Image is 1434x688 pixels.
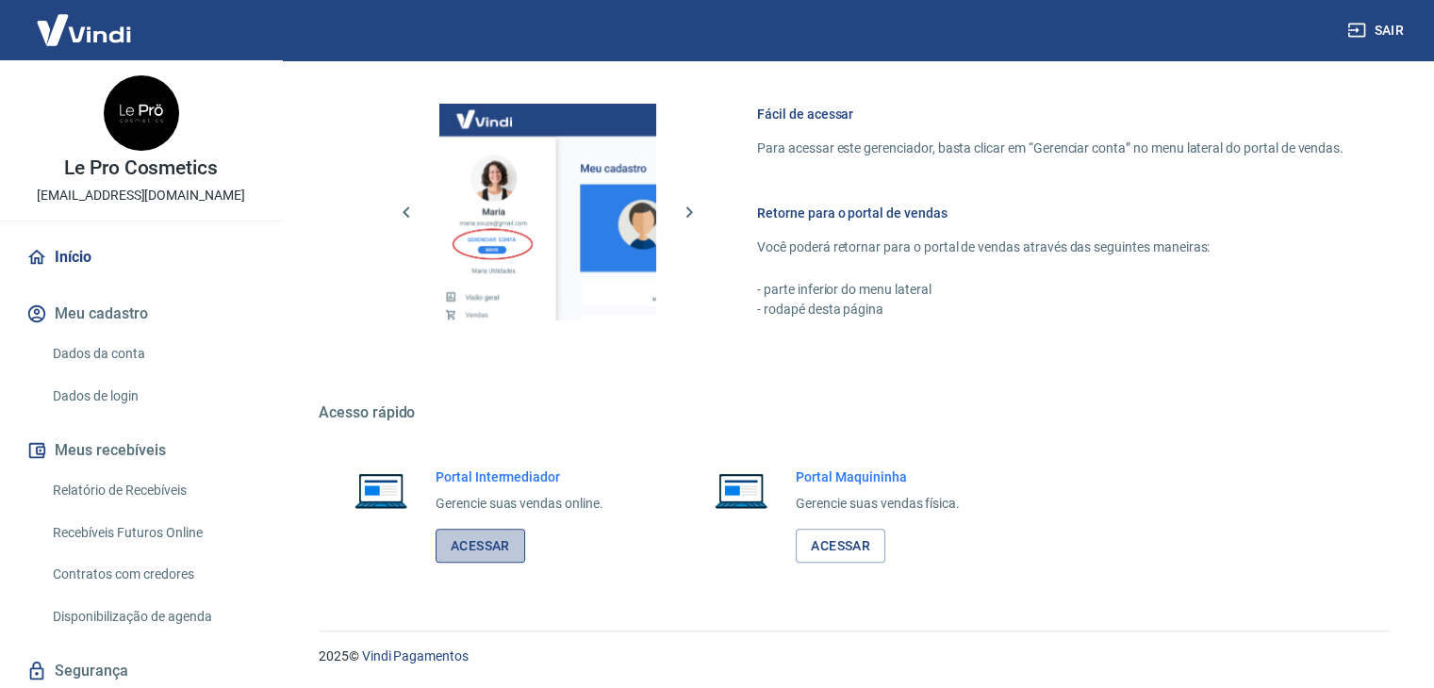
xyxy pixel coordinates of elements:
p: 2025 © [319,647,1389,666]
h6: Fácil de acessar [757,105,1343,123]
p: Você poderá retornar para o portal de vendas através das seguintes maneiras: [757,238,1343,257]
h6: Portal Maquininha [796,467,960,486]
img: Imagem da dashboard mostrando o botão de gerenciar conta na sidebar no lado esquerdo [439,104,656,320]
h6: Portal Intermediador [436,467,603,486]
a: Relatório de Recebíveis [45,471,259,510]
a: Recebíveis Futuros Online [45,514,259,552]
a: Vindi Pagamentos [362,648,469,663]
p: Gerencie suas vendas online. [436,494,603,514]
a: Dados da conta [45,335,259,373]
p: Le Pro Cosmetics [64,158,218,178]
a: Acessar [436,529,525,564]
img: Imagem de um notebook aberto [341,467,420,513]
a: Dados de login [45,377,259,416]
a: Início [23,237,259,278]
a: Disponibilização de agenda [45,598,259,636]
img: b46302d2-8133-4987-8524-17822dba8755.jpeg [104,75,179,151]
p: Para acessar este gerenciador, basta clicar em “Gerenciar conta” no menu lateral do portal de ven... [757,139,1343,158]
a: Acessar [796,529,885,564]
h6: Retorne para o portal de vendas [757,204,1343,222]
h5: Acesso rápido [319,403,1389,422]
p: Gerencie suas vendas física. [796,494,960,514]
p: [EMAIL_ADDRESS][DOMAIN_NAME] [37,186,245,205]
a: Contratos com credores [45,555,259,594]
p: - parte inferior do menu lateral [757,280,1343,300]
button: Sair [1343,13,1411,48]
img: Imagem de um notebook aberto [701,467,781,513]
button: Meu cadastro [23,293,259,335]
p: - rodapé desta página [757,300,1343,319]
img: Vindi [23,1,145,58]
button: Meus recebíveis [23,430,259,471]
